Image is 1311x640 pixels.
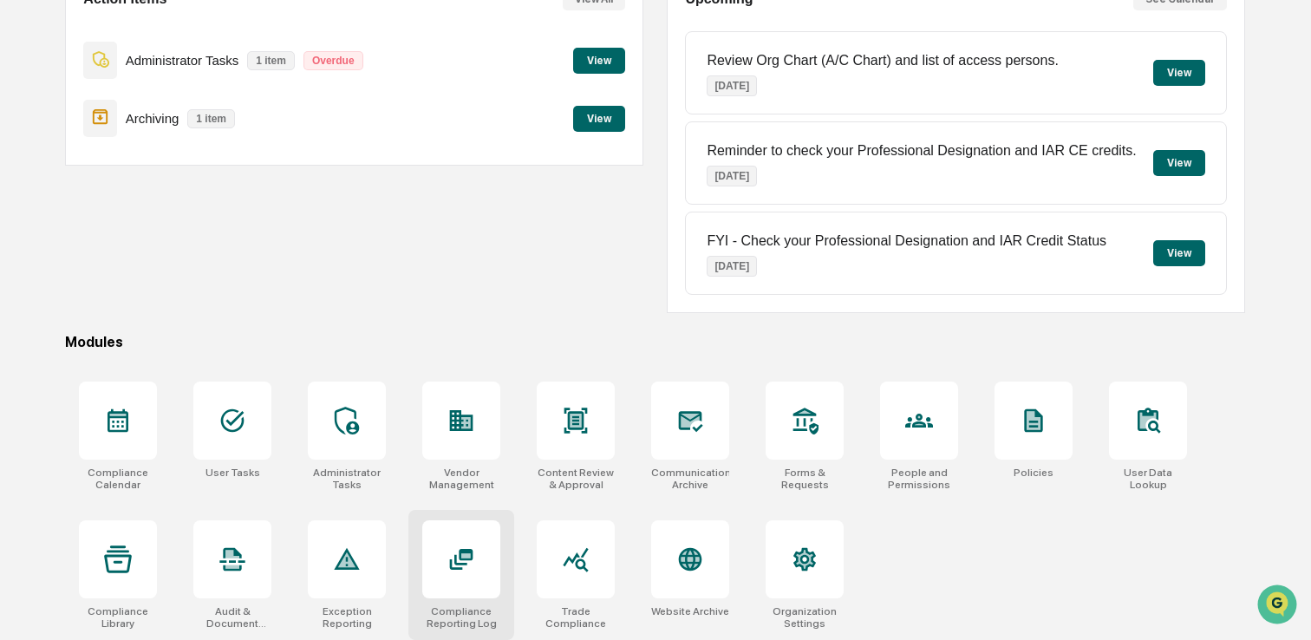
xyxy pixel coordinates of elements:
div: Past conversations [17,193,116,206]
a: Powered byPylon [122,429,210,443]
span: [PERSON_NAME] [54,283,140,297]
span: • [144,236,150,250]
span: • [144,283,150,297]
button: View [573,106,625,132]
div: Forms & Requests [766,467,844,491]
img: Jack Rasmussen [17,266,45,294]
div: Vendor Management [422,467,500,491]
a: 🔎Data Lookup [10,381,116,412]
p: How can we help? [17,36,316,64]
button: Start new chat [295,138,316,159]
p: 1 item [187,109,235,128]
div: Website Archive [651,605,729,617]
p: [DATE] [707,75,757,96]
p: Overdue [303,51,363,70]
button: See all [269,189,316,210]
p: Review Org Chart (A/C Chart) and list of access persons. [707,53,1058,69]
div: Trade Compliance [537,605,615,630]
div: User Tasks [205,467,260,479]
span: Attestations [143,355,215,372]
div: We're available if you need us! [78,150,238,164]
a: 🗄️Attestations [119,348,222,379]
p: Administrator Tasks [126,53,239,68]
div: Policies [1014,467,1053,479]
div: Exception Reporting [308,605,386,630]
div: People and Permissions [880,467,958,491]
iframe: Open customer support [1256,583,1302,630]
button: View [573,48,625,74]
div: 🗄️ [126,356,140,370]
p: FYI - Check your Professional Designation and IAR Credit Status [707,233,1106,249]
div: Audit & Document Logs [193,605,271,630]
div: Administrator Tasks [308,467,386,491]
div: Compliance Reporting Log [422,605,500,630]
a: 🖐️Preclearance [10,348,119,379]
div: Start new chat [78,133,284,150]
div: Organization Settings [766,605,844,630]
span: [DATE] [153,283,189,297]
div: 🔎 [17,389,31,403]
img: 1746055101610-c473b297-6a78-478c-a979-82029cc54cd1 [17,133,49,164]
button: View [1153,60,1205,86]
p: 1 item [247,51,295,70]
div: Compliance Calendar [79,467,157,491]
p: Reminder to check your Professional Designation and IAR CE credits. [707,143,1136,159]
p: Archiving [126,111,179,126]
span: Pylon [173,430,210,443]
p: [DATE] [707,256,757,277]
div: Communications Archive [651,467,729,491]
img: Jack Rasmussen [17,219,45,247]
a: View [573,109,625,126]
img: 1746055101610-c473b297-6a78-478c-a979-82029cc54cd1 [35,237,49,251]
div: Compliance Library [79,605,157,630]
a: View [573,51,625,68]
img: 1746055101610-c473b297-6a78-478c-a979-82029cc54cd1 [35,284,49,297]
p: [DATE] [707,166,757,186]
div: User Data Lookup [1109,467,1187,491]
button: View [1153,240,1205,266]
span: Data Lookup [35,388,109,405]
span: [PERSON_NAME] [54,236,140,250]
img: 8933085812038_c878075ebb4cc5468115_72.jpg [36,133,68,164]
span: Preclearance [35,355,112,372]
div: 🖐️ [17,356,31,370]
button: View [1153,150,1205,176]
div: Content Review & Approval [537,467,615,491]
span: [DATE] [153,236,189,250]
div: Modules [65,334,1245,350]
